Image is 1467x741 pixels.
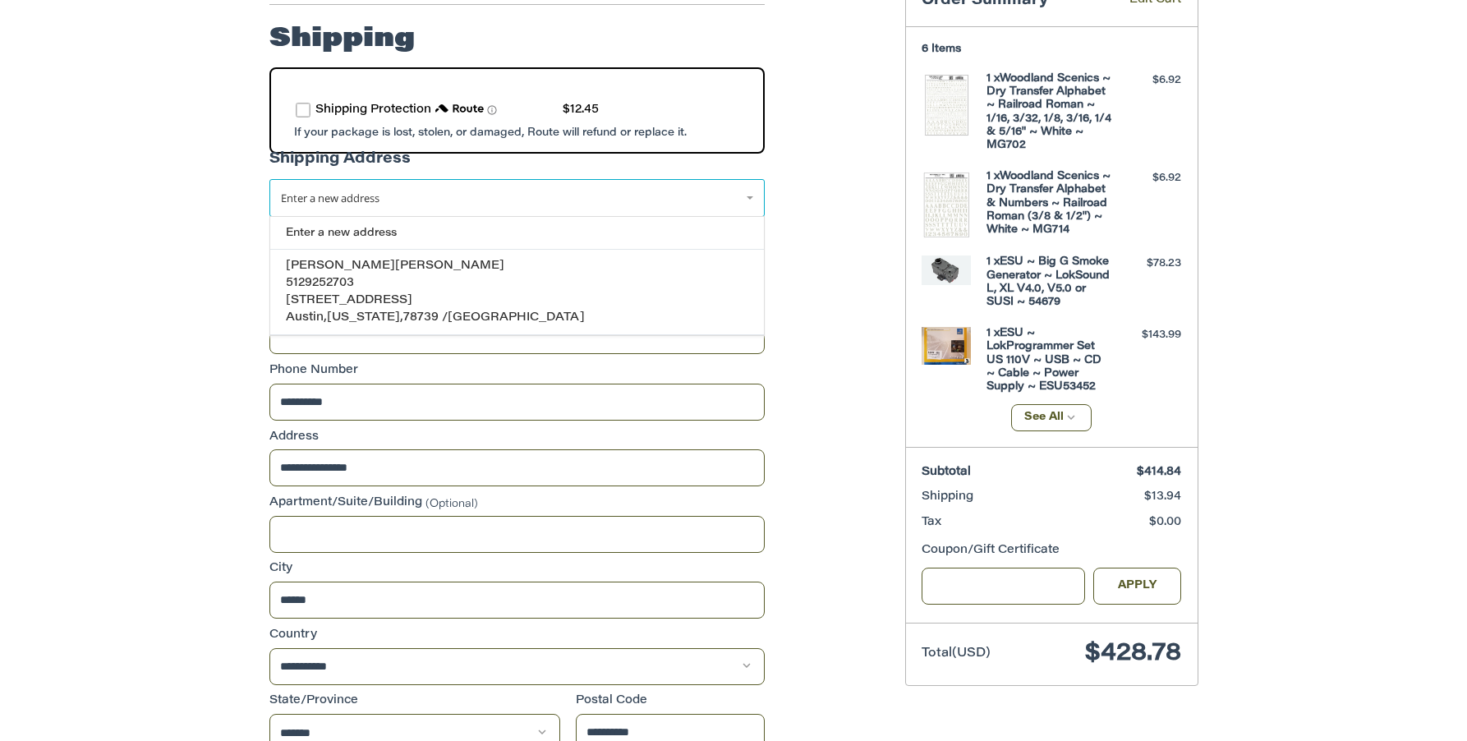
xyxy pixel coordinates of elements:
[294,127,687,138] span: If your package is lost, stolen, or damaged, Route will refund or replace it.
[922,647,991,660] span: Total (USD)
[269,149,411,179] legend: Shipping Address
[269,179,765,217] a: Enter or select a different address
[1085,642,1181,666] span: $428.78
[296,94,738,127] div: route shipping protection selector element
[269,627,765,644] label: Country
[1116,170,1181,186] div: $6.92
[922,43,1181,56] h3: 6 Items
[922,517,941,528] span: Tax
[1116,72,1181,89] div: $6.92
[315,104,431,116] span: Shipping Protection
[286,278,354,289] span: 5129252703
[269,23,415,56] h2: Shipping
[278,217,756,249] a: Enter a new address
[269,560,765,578] label: City
[281,191,379,205] span: Enter a new address
[986,72,1112,153] h4: 1 x Woodland Scenics ~ Dry Transfer Alphabet ~ Railroad Roman ~ 1/16, 3/32, 1/8, 3/16, 1/4 & 5/16...
[395,260,504,272] span: [PERSON_NAME]
[269,429,765,446] label: Address
[286,312,327,324] span: Austin,
[425,498,478,509] small: (Optional)
[563,102,599,119] div: $12.45
[327,312,403,324] span: [US_STATE],
[1137,467,1181,478] span: $414.84
[286,295,412,306] span: [STREET_ADDRESS]
[922,568,1085,605] input: Gift Certificate or Coupon Code
[1144,491,1181,503] span: $13.94
[1093,568,1182,605] button: Apply
[986,170,1112,237] h4: 1 x Woodland Scenics ~ Dry Transfer Alphabet & Numbers ~ Railroad Roman (3/8 & 1/2") ~ White ~ MG714
[986,327,1112,394] h4: 1 x ESU ~ LokProgrammer Set US 110V ~ USB ~ CD ~ Cable ~ Power Supply ~ ESU53452
[269,693,560,710] label: State/Province
[1011,404,1092,431] button: See All
[269,362,765,380] label: Phone Number
[1149,517,1181,528] span: $0.00
[269,495,765,512] label: Apartment/Suite/Building
[922,467,971,478] span: Subtotal
[576,693,765,710] label: Postal Code
[1116,327,1181,343] div: $143.99
[403,312,448,324] span: 78739 /
[286,260,395,272] span: [PERSON_NAME]
[986,255,1112,309] h4: 1 x ESU ~ Big G Smoke Generator ~ LokSound L, XL V4.0, V5.0 or SUSI ~ 54679
[922,491,973,503] span: Shipping
[448,312,585,324] span: [GEOGRAPHIC_DATA]
[278,250,756,335] a: [PERSON_NAME][PERSON_NAME]5129252703[STREET_ADDRESS]Austin,[US_STATE],78739 /[GEOGRAPHIC_DATA]
[922,542,1181,559] div: Coupon/Gift Certificate
[487,105,497,115] span: Learn more
[1116,255,1181,272] div: $78.23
